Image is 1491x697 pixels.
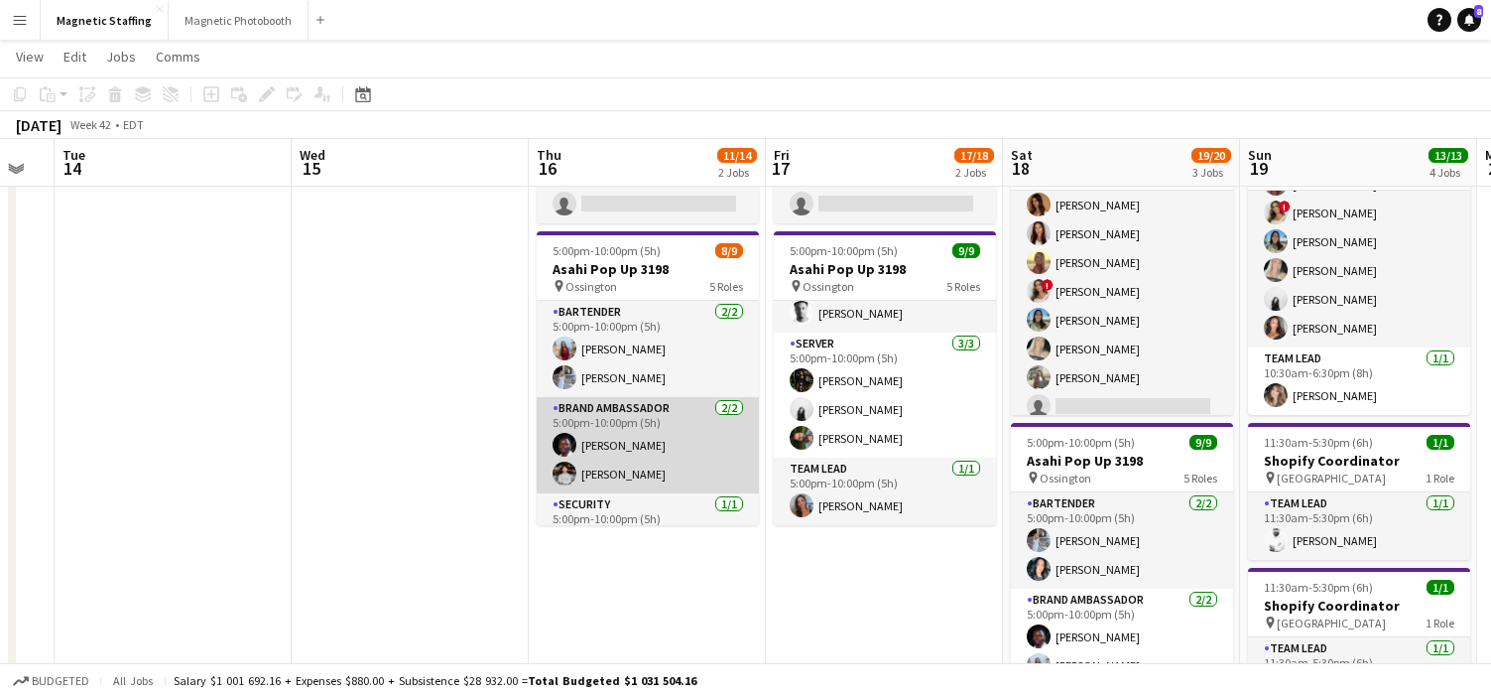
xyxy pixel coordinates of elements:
[1279,201,1291,212] span: !
[537,260,759,278] h3: Asahi Pop Up 3198
[148,44,208,70] a: Comms
[300,146,325,164] span: Wed
[1042,279,1054,291] span: !
[1248,121,1470,415] app-job-card: 10:30am-6:30pm (8h)9/9Olay Pit Stop - The Well 3191 The Well2 Roles[PERSON_NAME][PERSON_NAME][PER...
[717,148,757,163] span: 11/14
[1457,8,1481,32] a: 8
[169,1,309,40] button: Magnetic Photobooth
[63,48,86,66] span: Edit
[534,157,561,180] span: 16
[537,397,759,493] app-card-role: Brand Ambassador2/25:00pm-10:00pm (5h)[PERSON_NAME][PERSON_NAME]
[1248,348,1470,415] app-card-role: Team Lead1/110:30am-6:30pm (8h)[PERSON_NAME]
[1474,5,1483,18] span: 8
[774,458,996,525] app-card-role: Team Lead1/15:00pm-10:00pm (5h)[PERSON_NAME]
[1426,616,1454,630] span: 1 Role
[16,115,62,135] div: [DATE]
[1011,121,1233,415] app-job-card: 10:30am-8:30pm (10h)8/9Olay Pit Stop - The Well 3191 The Well2 RolesBrand Ambassador7A7/810:30am-...
[1189,435,1217,450] span: 9/9
[1248,146,1272,164] span: Sun
[1248,78,1470,348] app-card-role: [PERSON_NAME][PERSON_NAME][PERSON_NAME]![PERSON_NAME][PERSON_NAME][PERSON_NAME][PERSON_NAME][PERS...
[56,44,94,70] a: Edit
[109,673,157,688] span: All jobs
[528,673,696,688] span: Total Budgeted $1 031 504.16
[718,165,756,180] div: 2 Jobs
[1011,146,1033,164] span: Sat
[60,157,85,180] span: 14
[774,333,996,458] app-card-role: Server3/35:00pm-10:00pm (5h)[PERSON_NAME][PERSON_NAME][PERSON_NAME]
[955,165,993,180] div: 2 Jobs
[297,157,325,180] span: 15
[1245,157,1272,180] span: 19
[709,279,743,294] span: 5 Roles
[62,146,85,164] span: Tue
[946,279,980,294] span: 5 Roles
[1248,452,1470,470] h3: Shopify Coordinator
[774,260,996,278] h3: Asahi Pop Up 3198
[1192,165,1230,180] div: 3 Jobs
[553,243,661,258] span: 5:00pm-10:00pm (5h)
[8,44,52,70] a: View
[715,243,743,258] span: 8/9
[1426,471,1454,486] span: 1 Role
[41,1,169,40] button: Magnetic Staffing
[1040,471,1091,486] span: Ossington
[1264,580,1373,595] span: 11:30am-5:30pm (6h)
[954,148,994,163] span: 17/18
[771,157,790,180] span: 17
[790,243,898,258] span: 5:00pm-10:00pm (5h)
[1191,148,1231,163] span: 19/20
[1011,452,1233,470] h3: Asahi Pop Up 3198
[174,673,696,688] div: Salary $1 001 692.16 + Expenses $880.00 + Subsistence $28 932.00 =
[1248,597,1470,615] h3: Shopify Coordinator
[1183,471,1217,486] span: 5 Roles
[65,117,115,132] span: Week 42
[1008,157,1033,180] span: 18
[1248,423,1470,560] app-job-card: 11:30am-5:30pm (6h)1/1Shopify Coordinator [GEOGRAPHIC_DATA]1 RoleTeam Lead1/111:30am-5:30pm (6h)[...
[1429,165,1467,180] div: 4 Jobs
[537,231,759,525] app-job-card: 5:00pm-10:00pm (5h)8/9Asahi Pop Up 3198 Ossington5 RolesBartender2/25:00pm-10:00pm (5h)[PERSON_NA...
[1264,435,1373,450] span: 11:30am-5:30pm (6h)
[1429,148,1468,163] span: 13/13
[537,493,759,561] app-card-role: Security1/15:00pm-10:00pm (5h)
[1427,580,1454,595] span: 1/1
[537,146,561,164] span: Thu
[123,117,144,132] div: EDT
[98,44,144,70] a: Jobs
[156,48,200,66] span: Comms
[537,301,759,397] app-card-role: Bartender2/25:00pm-10:00pm (5h)[PERSON_NAME][PERSON_NAME]
[1277,616,1386,630] span: [GEOGRAPHIC_DATA]
[952,243,980,258] span: 9/9
[1011,157,1233,426] app-card-role: Brand Ambassador7A7/810:30am-8:30pm (10h)[PERSON_NAME][PERSON_NAME][PERSON_NAME]![PERSON_NAME][PE...
[1027,435,1135,450] span: 5:00pm-10:00pm (5h)
[1248,492,1470,560] app-card-role: Team Lead1/111:30am-5:30pm (6h)[PERSON_NAME]
[1427,435,1454,450] span: 1/1
[1277,471,1386,486] span: [GEOGRAPHIC_DATA]
[32,674,89,688] span: Budgeted
[106,48,136,66] span: Jobs
[1011,589,1233,685] app-card-role: Brand Ambassador2/25:00pm-10:00pm (5h)[PERSON_NAME][PERSON_NAME]
[10,670,92,692] button: Budgeted
[803,279,854,294] span: Ossington
[774,146,790,164] span: Fri
[774,231,996,525] app-job-card: 5:00pm-10:00pm (5h)9/9Asahi Pop Up 3198 Ossington5 Roles[PERSON_NAME]Security1/15:00pm-10:00pm (5...
[1011,492,1233,589] app-card-role: Bartender2/25:00pm-10:00pm (5h)[PERSON_NAME][PERSON_NAME]
[16,48,44,66] span: View
[565,279,617,294] span: Ossington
